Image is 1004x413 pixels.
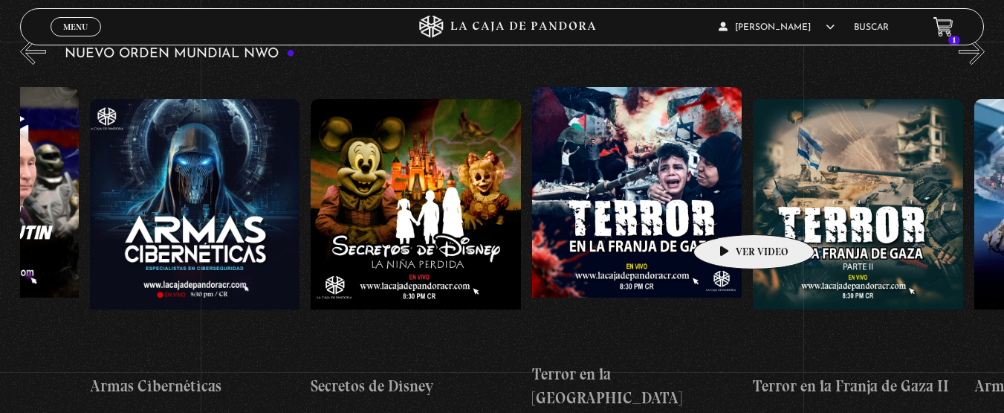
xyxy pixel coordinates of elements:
[959,39,985,65] button: Next
[948,36,960,45] span: 1
[719,23,835,32] span: [PERSON_NAME]
[532,362,742,409] h4: Terror en la [GEOGRAPHIC_DATA]
[58,35,93,45] span: Cerrar
[20,39,46,65] button: Previous
[854,23,889,32] a: Buscar
[63,22,88,31] span: Menu
[65,47,295,61] h3: Nuevo Orden Mundial NWO
[753,374,963,398] h4: Terror en la Franja de Gaza II
[311,374,521,398] h4: Secretos de Disney
[90,374,300,398] h4: Armas Cibernéticas
[933,17,953,37] a: 1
